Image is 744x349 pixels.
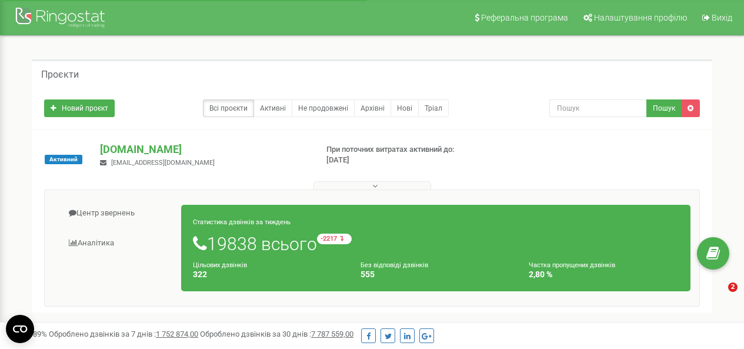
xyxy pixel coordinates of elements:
[391,99,419,117] a: Нові
[193,261,247,269] small: Цільових дзвінків
[311,330,353,338] u: 7 787 559,00
[41,69,79,80] h5: Проєкти
[54,229,182,258] a: Аналiтика
[549,99,647,117] input: Пошук
[292,99,355,117] a: Не продовжені
[712,13,732,22] span: Вихід
[200,330,353,338] span: Оброблено дзвінків за 30 днів :
[253,99,292,117] a: Активні
[361,270,511,279] h4: 555
[6,315,34,343] button: Open CMP widget
[203,99,254,117] a: Всі проєкти
[529,261,615,269] small: Частка пропущених дзвінків
[193,270,343,279] h4: 322
[54,199,182,228] a: Центр звернень
[594,13,687,22] span: Налаштування профілю
[317,234,352,244] small: -2217
[704,282,732,311] iframe: Intercom live chat
[418,99,449,117] a: Тріал
[361,261,428,269] small: Без відповіді дзвінків
[111,159,215,167] span: [EMAIL_ADDRESS][DOMAIN_NAME]
[728,282,738,292] span: 2
[646,99,682,117] button: Пошук
[45,155,82,164] span: Активний
[100,142,307,157] p: [DOMAIN_NAME]
[481,13,568,22] span: Реферальна програма
[193,218,291,226] small: Статистика дзвінків за тиждень
[44,99,115,117] a: Новий проєкт
[529,270,679,279] h4: 2,80 %
[354,99,391,117] a: Архівні
[326,144,477,166] p: При поточних витратах активний до: [DATE]
[49,330,198,338] span: Оброблено дзвінків за 7 днів :
[193,234,679,254] h1: 19838 всього
[156,330,198,338] u: 1 752 874,00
